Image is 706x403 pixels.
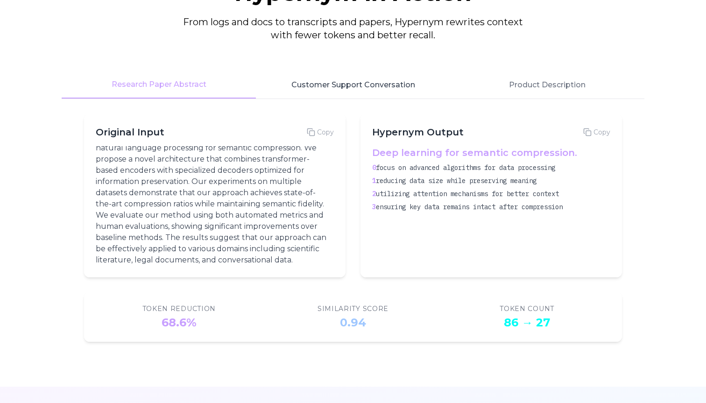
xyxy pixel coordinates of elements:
[583,127,610,137] button: Copy
[256,71,450,99] button: Customer Support Conversation
[317,127,334,137] span: Copy
[376,190,559,198] span: utilizing attention mechanisms for better context
[142,304,216,313] div: Token Reduction
[372,177,376,185] span: 1
[174,15,532,42] p: From logs and docs to transcripts and papers, Hypernym rewrites context with fewer tokens and bet...
[372,146,607,159] h4: Deep learning for semantic compression.
[376,177,537,185] span: reducing data size while preserving meaning
[372,190,376,198] span: 2
[376,163,555,172] span: focus on advanced algorithms for data processing
[372,126,464,139] h3: Hypernym Output
[162,315,197,330] div: 68.6%
[307,127,334,137] button: Copy
[500,304,554,313] div: Token Count
[376,203,563,211] span: ensuring key data remains intact after compression
[372,163,376,172] span: 0
[62,71,256,99] button: Research Paper Abstract
[96,131,330,266] p: This paper explores the intersection of deep learning and natural language processing for semanti...
[450,71,644,99] button: Product Description
[318,304,388,313] div: Similarity Score
[593,127,610,137] span: Copy
[372,203,376,211] span: 3
[340,315,366,330] div: 0.94
[504,315,550,330] div: 86 → 27
[96,126,164,139] h3: Original Input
